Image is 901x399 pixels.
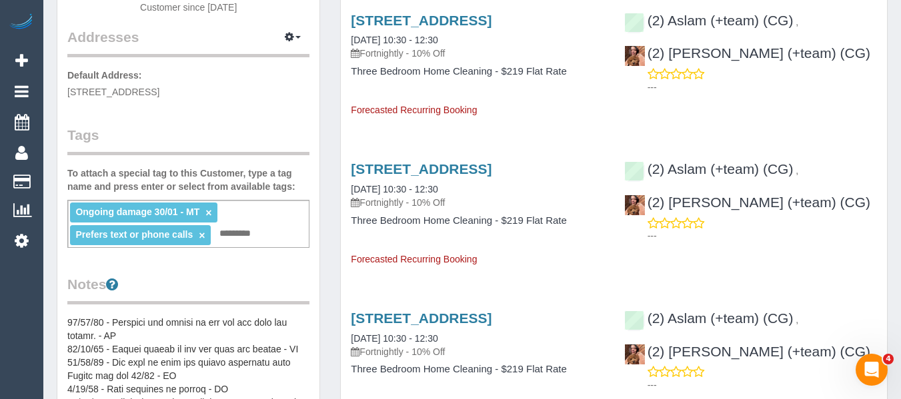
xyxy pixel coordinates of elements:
span: Forecasted Recurring Booking [351,105,477,115]
span: , [796,17,798,27]
a: [STREET_ADDRESS] [351,13,492,28]
a: [DATE] 10:30 - 12:30 [351,184,437,195]
label: Default Address: [67,69,142,82]
p: --- [648,229,877,242]
span: [STREET_ADDRESS] [67,87,159,97]
h4: Three Bedroom Home Cleaning - $219 Flat Rate [351,364,604,375]
a: (2) Aslam (+team) (CG) [624,161,794,177]
img: Automaid Logo [8,13,35,32]
iframe: Intercom live chat [856,354,888,386]
p: Fortnightly - 10% Off [351,47,604,60]
p: Fortnightly - 10% Off [351,196,604,209]
span: Ongoing damage 30/01 - MT [75,206,199,217]
p: --- [648,81,877,94]
span: 4 [883,354,894,364]
img: (2) Maria (+team) (CG) [625,46,645,66]
img: (2) Maria (+team) (CG) [625,344,645,364]
span: , [796,314,798,325]
a: (2) [PERSON_NAME] (+team) (CG) [624,195,870,210]
legend: Tags [67,125,309,155]
a: [DATE] 10:30 - 12:30 [351,333,437,344]
a: (2) Aslam (+team) (CG) [624,310,794,326]
span: Customer since [DATE] [140,2,237,13]
a: [STREET_ADDRESS] [351,310,492,326]
img: (2) Maria (+team) (CG) [625,195,645,215]
a: (2) Aslam (+team) (CG) [624,13,794,28]
label: To attach a special tag to this Customer, type a tag name and press enter or select from availabl... [67,167,309,193]
a: (2) [PERSON_NAME] (+team) (CG) [624,344,870,359]
p: --- [648,378,877,392]
a: (2) [PERSON_NAME] (+team) (CG) [624,45,870,61]
a: [STREET_ADDRESS] [351,161,492,177]
legend: Notes [67,274,309,304]
span: Forecasted Recurring Booking [351,254,477,264]
span: Prefers text or phone calls [75,229,193,240]
p: Fortnightly - 10% Off [351,345,604,358]
h4: Three Bedroom Home Cleaning - $219 Flat Rate [351,215,604,226]
h4: Three Bedroom Home Cleaning - $219 Flat Rate [351,66,604,77]
a: [DATE] 10:30 - 12:30 [351,35,437,45]
a: × [199,230,205,241]
span: , [796,165,798,176]
a: × [205,207,211,218]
